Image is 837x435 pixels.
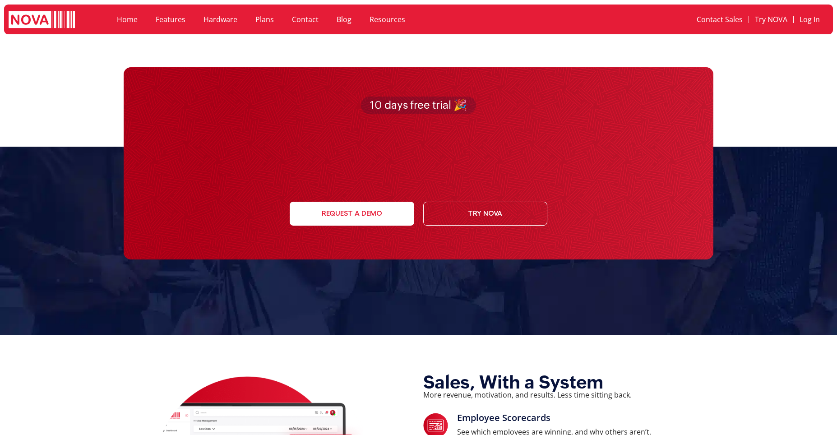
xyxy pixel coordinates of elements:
a: Resources [361,9,414,30]
img: logo white [9,11,75,30]
h2: 10 days free trial 🎉 [370,99,467,112]
a: Request a demo [301,202,402,225]
a: Try NOVA [749,9,793,30]
p: More revenue, motivation, and results. Less time sitting back. [423,389,740,400]
h2: Sales, With a System [423,375,740,389]
a: Features [147,9,194,30]
a: Plans [246,9,283,30]
a: Try nova [441,202,529,225]
a: Contact [283,9,328,30]
a: Blog [328,9,361,30]
span: Try nova [468,209,502,218]
span: Request a demo [322,209,382,218]
a: Home [108,9,147,30]
a: Hardware [194,9,246,30]
a: Log In [794,9,826,30]
span: Employee Scorecards [457,412,550,424]
nav: Menu [586,9,826,30]
a: Contact Sales [691,9,749,30]
nav: Menu [108,9,577,30]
